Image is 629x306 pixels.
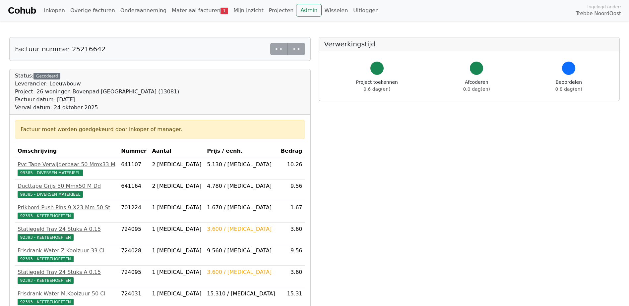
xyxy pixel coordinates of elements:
th: Prijs / eenh. [204,144,278,158]
a: Pvc Tape Verwijderbaar 50 Mmx33 M99385 - DIVERSEN MATERIEEL [18,161,116,177]
div: Frisdrank Water M.Koolzuur 50 Cl [18,290,116,298]
div: Statiegeld Tray 24 Stuks A 0.15 [18,268,116,276]
div: Status: [15,72,179,112]
div: 2 [MEDICAL_DATA] [152,161,202,169]
div: Statiegeld Tray 24 Stuks A 0.15 [18,225,116,233]
td: 724095 [118,266,149,287]
a: Onderaanneming [118,4,169,17]
div: Ducttape Grijs 50 Mmx50 M Dd [18,182,116,190]
span: 0.8 dag(en) [555,86,582,92]
h5: Factuur nummer 25216642 [15,45,106,53]
span: 92393 - KEETBEHOEFTEN [18,256,74,262]
div: 1 [MEDICAL_DATA] [152,247,202,255]
td: 3.60 [278,223,305,244]
td: 724028 [118,244,149,266]
div: 5.130 / [MEDICAL_DATA] [207,161,275,169]
div: Gecodeerd [33,73,60,79]
a: Statiegeld Tray 24 Stuks A 0.1592393 - KEETBEHOEFTEN [18,268,116,284]
div: Pvc Tape Verwijderbaar 50 Mmx33 M [18,161,116,169]
h5: Verwerkingstijd [324,40,614,48]
div: 1.670 / [MEDICAL_DATA] [207,204,275,212]
span: 1 [220,8,228,14]
div: Prikbord Push Pins 9 X23 Mm 50 St [18,204,116,212]
td: 9.56 [278,179,305,201]
span: Trebbe NoordOost [576,10,621,18]
div: 2 [MEDICAL_DATA] [152,182,202,190]
div: 1 [MEDICAL_DATA] [152,204,202,212]
a: Frisdrank Water M.Koolzuur 50 Cl92393 - KEETBEHOEFTEN [18,290,116,306]
a: Statiegeld Tray 24 Stuks A 0.1592393 - KEETBEHOEFTEN [18,225,116,241]
span: 99385 - DIVERSEN MATERIEEL [18,191,83,198]
div: Project: 26 woningen Bovenpad [GEOGRAPHIC_DATA] (13081) [15,88,179,96]
a: Cohub [8,3,36,19]
div: 3.600 / [MEDICAL_DATA] [207,268,275,276]
a: Inkopen [41,4,67,17]
th: Aantal [149,144,204,158]
div: 1 [MEDICAL_DATA] [152,290,202,298]
td: 3.60 [278,266,305,287]
div: 1 [MEDICAL_DATA] [152,268,202,276]
div: Verval datum: 24 oktober 2025 [15,104,179,112]
td: 641107 [118,158,149,179]
a: Frisdrank Water Z.Koolzuur 33 Cl92393 - KEETBEHOEFTEN [18,247,116,263]
a: Projecten [266,4,296,17]
div: Afcoderen [463,79,490,93]
div: Beoordelen [555,79,582,93]
div: Factuur moet worden goedgekeurd door inkoper of manager. [21,126,299,133]
div: 4.780 / [MEDICAL_DATA] [207,182,275,190]
td: 724095 [118,223,149,244]
a: Uitloggen [350,4,381,17]
a: Prikbord Push Pins 9 X23 Mm 50 St92393 - KEETBEHOEFTEN [18,204,116,220]
span: 99385 - DIVERSEN MATERIEEL [18,170,83,176]
span: 92393 - KEETBEHOEFTEN [18,213,74,219]
div: 9.560 / [MEDICAL_DATA] [207,247,275,255]
div: 15.310 / [MEDICAL_DATA] [207,290,275,298]
a: Mijn inzicht [231,4,266,17]
div: Project toekennen [356,79,398,93]
span: 92393 - KEETBEHOEFTEN [18,299,74,305]
a: Admin [296,4,322,17]
span: 0.0 dag(en) [463,86,490,92]
div: 3.600 / [MEDICAL_DATA] [207,225,275,233]
div: Frisdrank Water Z.Koolzuur 33 Cl [18,247,116,255]
td: 701224 [118,201,149,223]
span: 0.6 dag(en) [363,86,390,92]
a: Ducttape Grijs 50 Mmx50 M Dd99385 - DIVERSEN MATERIEEL [18,182,116,198]
th: Nummer [118,144,149,158]
a: Overige facturen [68,4,118,17]
th: Omschrijving [15,144,118,158]
span: Ingelogd onder: [587,4,621,10]
a: Wisselen [322,4,350,17]
span: 92393 - KEETBEHOEFTEN [18,234,74,241]
span: 92393 - KEETBEHOEFTEN [18,277,74,284]
td: 641164 [118,179,149,201]
a: Materiaal facturen1 [169,4,231,17]
td: 9.56 [278,244,305,266]
td: 10.26 [278,158,305,179]
th: Bedrag [278,144,305,158]
td: 1.67 [278,201,305,223]
div: Factuur datum: [DATE] [15,96,179,104]
div: 1 [MEDICAL_DATA] [152,225,202,233]
div: Leverancier: Leeuwbouw [15,80,179,88]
